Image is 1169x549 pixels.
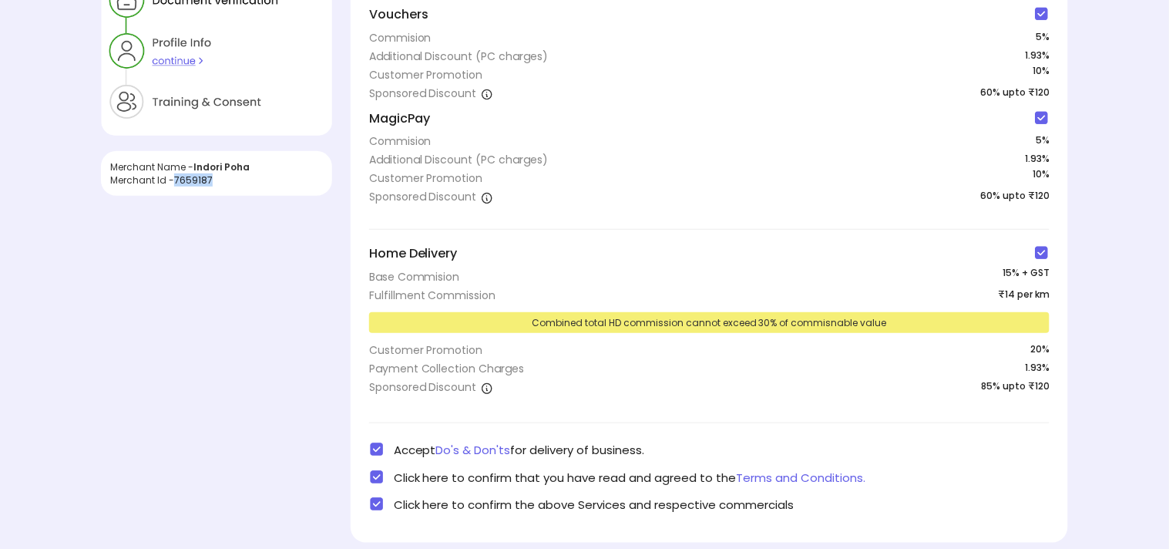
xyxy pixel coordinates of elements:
span: 5 % [1036,30,1050,45]
span: 15 % + GST [1003,266,1050,285]
div: Commision [369,30,432,45]
span: MagicPay [369,110,430,128]
span: 20 % [1030,342,1050,358]
span: 5 % [1036,133,1050,149]
span: Home Delivery [369,245,458,263]
img: check [1034,110,1050,126]
img: check [369,497,385,512]
span: 60% upto ₹120 [980,86,1050,101]
div: Sponsored Discount [369,379,493,395]
span: Terms and Conditions. [737,470,866,486]
div: Sponsored Discount [369,86,493,101]
span: Indori Poha [193,160,250,173]
span: 10 % [1033,64,1050,86]
div: Additional Discount (PC charges) [369,49,549,64]
img: check [369,442,385,457]
img: check [369,470,385,485]
div: Customer Promotion [369,342,483,358]
span: Click here to confirm the above Services and respective commercials [394,497,794,513]
span: ₹14 per km [998,288,1050,303]
div: Merchant Id - 7659187 [110,173,323,187]
div: Base Commision [369,269,460,285]
div: Merchant Name - [110,160,323,173]
span: 1.93% [1025,361,1050,379]
span: Click here to confirm that you have read and agreed to the [394,470,866,486]
img: a1isth1TvIaw5-r4PTQNnx6qH7hW1RKYA7fi6THaHSkdiamaZazZcPW6JbVsfR8_gv9BzWgcW1PiHueWjVd6jXxw-cSlbelae... [481,382,493,394]
div: Commision [369,133,432,149]
div: Payment Collection Charges [369,361,525,376]
span: Accept for delivery of business. [394,442,645,458]
span: Do's & Don'ts [436,442,511,458]
img: check [1034,6,1050,22]
img: a1isth1TvIaw5-r4PTQNnx6qH7hW1RKYA7fi6THaHSkdiamaZazZcPW6JbVsfR8_gv9BzWgcW1PiHueWjVd6jXxw-cSlbelae... [481,88,493,100]
img: a1isth1TvIaw5-r4PTQNnx6qH7hW1RKYA7fi6THaHSkdiamaZazZcPW6JbVsfR8_gv9BzWgcW1PiHueWjVd6jXxw-cSlbelae... [481,191,493,204]
div: Sponsored Discount [369,189,493,204]
span: 1.93% [1025,49,1050,64]
span: 85% upto ₹120 [981,379,1050,398]
span: Vouchers [369,6,428,24]
div: Additional Discount (PC charges) [369,152,549,167]
div: Combined total HD commission cannot exceed 30% of commisnable value [369,312,1050,333]
img: check [1034,245,1050,261]
div: Customer Promotion [369,170,483,186]
span: 60% upto ₹120 [980,189,1050,204]
div: Customer Promotion [369,67,483,83]
div: Fulfillment Commission [369,288,496,303]
span: 10 % [1033,167,1050,189]
span: 1.93% [1025,152,1050,167]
